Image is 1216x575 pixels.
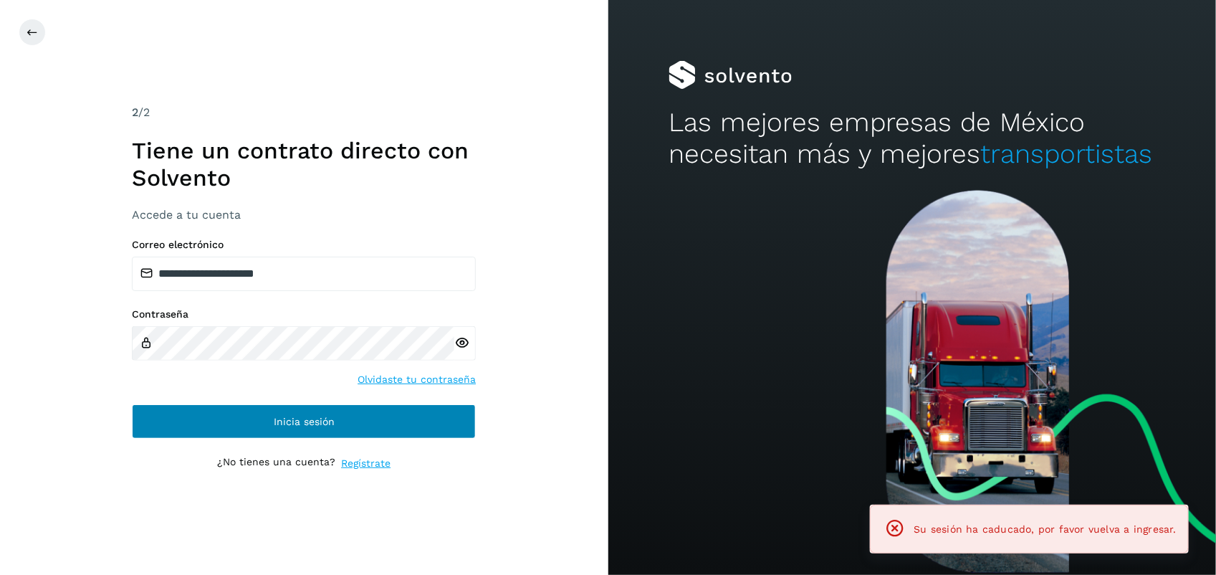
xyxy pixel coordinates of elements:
[341,456,391,471] a: Regístrate
[132,105,138,119] span: 2
[914,523,1177,535] span: Su sesión ha caducado, por favor vuelva a ingresar.
[132,239,476,251] label: Correo electrónico
[669,107,1155,171] h2: Las mejores empresas de México necesitan más y mejores
[980,138,1152,169] span: transportistas
[132,137,476,192] h1: Tiene un contrato directo con Solvento
[132,104,476,121] div: /2
[132,404,476,439] button: Inicia sesión
[358,372,476,387] a: Olvidaste tu contraseña
[132,208,476,222] h3: Accede a tu cuenta
[132,308,476,320] label: Contraseña
[274,417,335,427] span: Inicia sesión
[217,456,335,471] p: ¿No tienes una cuenta?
